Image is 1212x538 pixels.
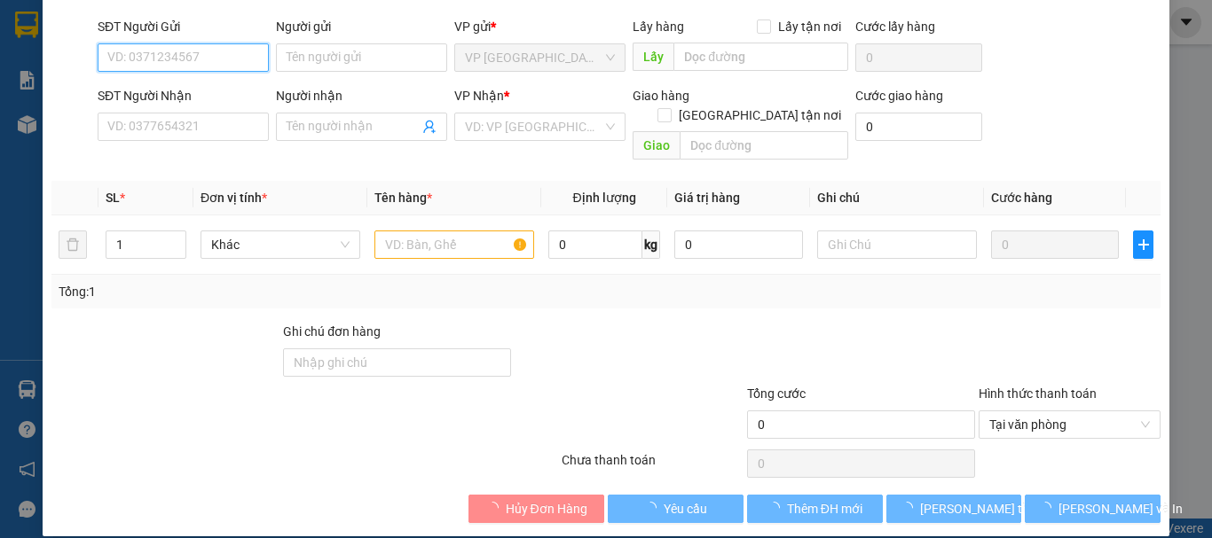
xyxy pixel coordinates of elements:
[633,89,689,103] span: Giao hàng
[454,89,504,103] span: VP Nhận
[680,131,848,160] input: Dọc đường
[1059,499,1183,519] span: [PERSON_NAME] và In
[422,120,437,134] span: user-add
[633,19,684,34] span: Lấy hàng
[276,86,447,105] div: Người nhận
[674,191,740,205] span: Giá trị hàng
[98,17,269,36] div: SĐT Người Gửi
[454,17,626,36] div: VP gửi
[468,495,604,523] button: Hủy Đơn Hàng
[374,191,432,205] span: Tên hàng
[855,43,982,72] input: Cước lấy hàng
[201,191,267,205] span: Đơn vị tính
[59,230,87,259] button: delete
[572,191,635,205] span: Định lượng
[855,19,935,34] label: Cước lấy hàng
[989,411,1150,438] span: Tại văn phòng
[810,181,984,215] th: Ghi chú
[1025,495,1161,523] button: [PERSON_NAME] và In
[673,43,848,71] input: Dọc đường
[767,502,787,514] span: loading
[672,105,848,125] span: [GEOGRAPHIC_DATA] tận nơi
[106,191,120,205] span: SL
[608,495,744,523] button: Yêu cầu
[276,17,447,36] div: Người gửi
[787,499,862,519] span: Thêm ĐH mới
[747,495,883,523] button: Thêm ĐH mới
[1134,238,1153,252] span: plus
[506,499,587,519] span: Hủy Đơn Hàng
[855,89,943,103] label: Cước giao hàng
[59,282,469,301] div: Tổng: 1
[886,495,1022,523] button: [PERSON_NAME] thay đổi
[920,499,1062,519] span: [PERSON_NAME] thay đổi
[465,44,615,71] span: VP Tây Ninh
[642,230,660,259] span: kg
[633,131,680,160] span: Giao
[1133,230,1153,259] button: plus
[283,324,381,339] label: Ghi chú đơn hàng
[644,502,664,514] span: loading
[560,450,745,481] div: Chưa thanh toán
[664,499,707,519] span: Yêu cầu
[1039,502,1059,514] span: loading
[374,230,534,259] input: VD: Bàn, Ghế
[991,191,1052,205] span: Cước hàng
[991,230,1119,259] input: 0
[211,231,350,258] span: Khác
[486,502,506,514] span: loading
[817,230,977,259] input: Ghi Chú
[98,86,269,105] div: SĐT Người Nhận
[855,113,982,141] input: Cước giao hàng
[633,43,673,71] span: Lấy
[283,348,511,377] input: Ghi chú đơn hàng
[979,386,1097,401] label: Hình thức thanh toán
[901,502,920,514] span: loading
[747,386,806,401] span: Tổng cước
[771,17,848,36] span: Lấy tận nơi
